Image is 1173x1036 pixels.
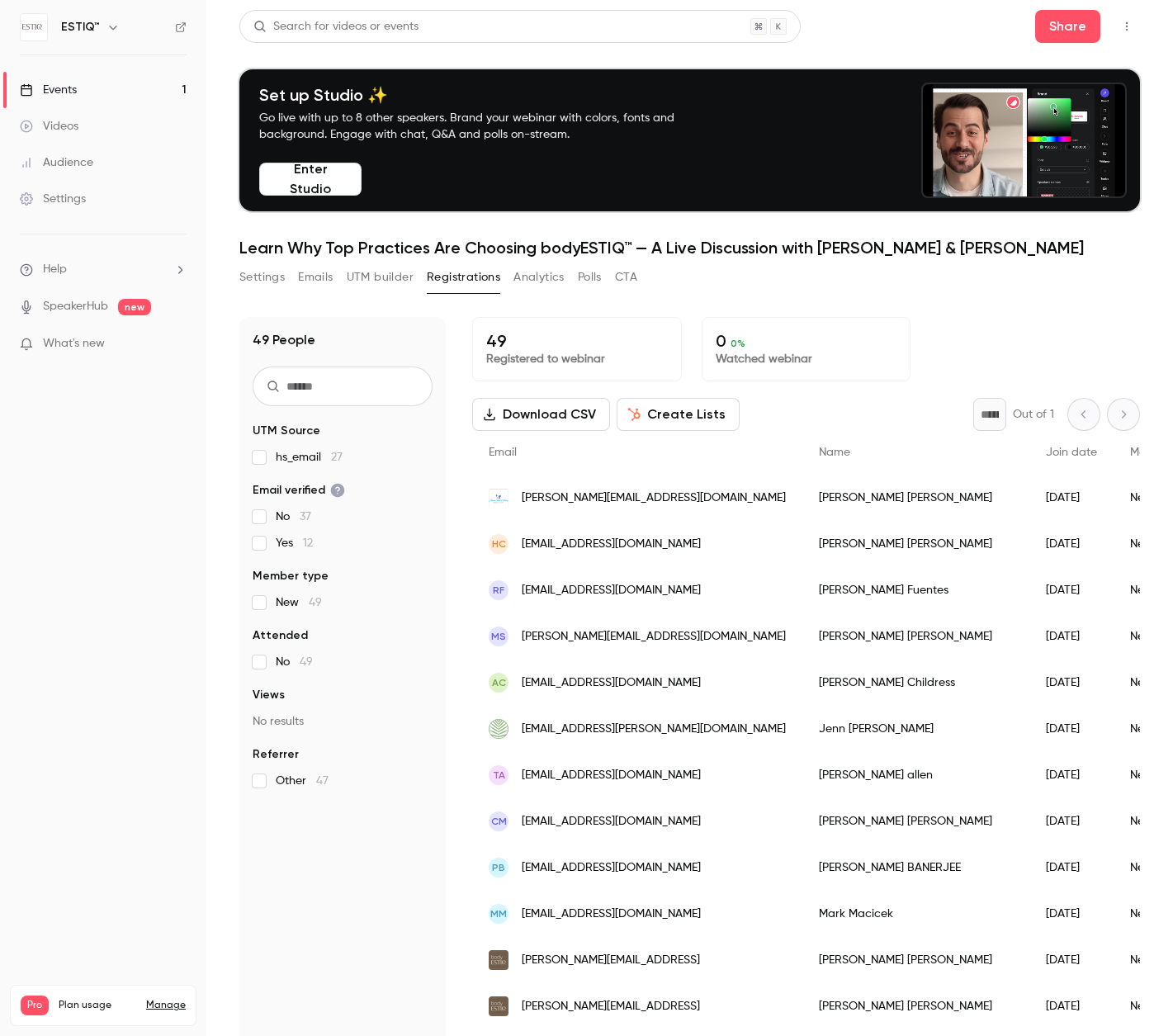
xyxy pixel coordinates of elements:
div: [DATE] [1029,937,1114,983]
div: [PERSON_NAME] BANERJEE [802,844,1029,891]
div: Search for videos or events [253,18,419,35]
div: [DATE] [1029,752,1114,798]
div: [PERSON_NAME] [PERSON_NAME] [802,937,1029,983]
span: [PERSON_NAME][EMAIL_ADDRESS][DOMAIN_NAME] [522,490,786,507]
span: AC [492,675,506,690]
div: [PERSON_NAME] [PERSON_NAME] [802,613,1029,660]
span: RF [493,583,504,598]
div: Audience [20,154,93,171]
span: 47 [316,775,329,787]
div: [DATE] [1029,660,1114,706]
div: [PERSON_NAME] [PERSON_NAME] [802,475,1029,521]
span: Yes [276,535,313,551]
a: Manage [146,999,186,1012]
img: estiq.ai [489,950,508,970]
p: Out of 1 [1013,406,1054,423]
span: Views [253,687,285,703]
div: Jenn [PERSON_NAME] [802,706,1029,752]
button: Emails [298,264,333,291]
span: [EMAIL_ADDRESS][DOMAIN_NAME] [522,674,701,692]
span: Email [489,447,517,458]
div: [PERSON_NAME] Fuentes [802,567,1029,613]
li: help-dropdown-opener [20,261,187,278]
span: Attended [253,627,308,644]
span: [EMAIL_ADDRESS][DOMAIN_NAME] [522,536,701,553]
h6: ESTIQ™ [61,19,100,35]
span: [PERSON_NAME][EMAIL_ADDRESS] [522,952,700,969]
p: Go live with up to 8 other speakers. Brand your webinar with colors, fonts and background. Engage... [259,110,713,143]
p: Watched webinar [716,351,897,367]
span: [EMAIL_ADDRESS][PERSON_NAME][DOMAIN_NAME] [522,721,786,738]
img: aboutfaceandbodykaty.com [489,488,508,508]
button: Share [1035,10,1100,43]
a: SpeakerHub [43,298,108,315]
button: Analytics [513,264,565,291]
span: Plan usage [59,999,136,1012]
div: [PERSON_NAME] allen [802,752,1029,798]
span: [EMAIL_ADDRESS][DOMAIN_NAME] [522,906,701,923]
span: new [118,299,151,315]
h1: Learn Why Top Practices Are Choosing bodyESTIQ™ — A Live Discussion with [PERSON_NAME] & [PERSON_... [239,238,1140,258]
span: hs_email [276,449,343,466]
div: [DATE] [1029,475,1114,521]
span: MS [491,629,506,644]
img: westlakefreshaesthetics.com [489,719,508,739]
span: CM [491,814,507,829]
div: [DATE] [1029,891,1114,937]
span: [EMAIL_ADDRESS][DOMAIN_NAME] [522,767,701,784]
img: ESTIQ™ [21,14,47,40]
button: Settings [239,264,285,291]
div: Events [20,82,77,98]
div: [DATE] [1029,983,1114,1029]
span: 0 % [731,338,745,349]
div: [DATE] [1029,521,1114,567]
p: 0 [716,331,897,351]
div: Settings [20,191,86,207]
button: Create Lists [617,398,740,431]
span: HC [492,537,506,551]
h4: Set up Studio ✨ [259,85,713,105]
span: 27 [331,452,343,463]
span: Join date [1046,447,1097,458]
span: [PERSON_NAME][EMAIL_ADDRESS][DOMAIN_NAME] [522,628,786,646]
div: Videos [20,118,78,135]
span: Referrer [253,746,299,763]
button: UTM builder [347,264,414,291]
span: [EMAIL_ADDRESS][DOMAIN_NAME] [522,859,701,877]
div: [DATE] [1029,798,1114,844]
span: [EMAIL_ADDRESS][DOMAIN_NAME] [522,813,701,830]
span: 12 [303,537,313,549]
span: Help [43,261,67,278]
span: Name [819,447,850,458]
span: Other [276,773,329,789]
button: Download CSV [472,398,610,431]
button: Enter Studio [259,163,362,196]
div: [PERSON_NAME] [PERSON_NAME] [802,521,1029,567]
span: [PERSON_NAME][EMAIL_ADDRESS] [522,998,700,1015]
div: Mark Macicek [802,891,1029,937]
button: CTA [615,264,637,291]
div: [DATE] [1029,567,1114,613]
span: PB [492,860,505,875]
span: New [276,594,322,611]
div: [PERSON_NAME] Childress [802,660,1029,706]
h1: 49 People [253,330,315,350]
span: 49 [309,597,322,608]
div: [PERSON_NAME] [PERSON_NAME] [802,983,1029,1029]
p: No results [253,713,433,730]
span: 37 [300,511,311,523]
span: Member type [253,568,329,584]
div: [PERSON_NAME] [PERSON_NAME] [802,798,1029,844]
img: estiq.ai [489,996,508,1016]
span: No [276,654,313,670]
span: 49 [300,656,313,668]
p: 49 [486,331,668,351]
section: facet-groups [253,423,433,789]
span: UTM Source [253,423,320,439]
span: [EMAIL_ADDRESS][DOMAIN_NAME] [522,582,701,599]
span: What's new [43,335,105,352]
div: [DATE] [1029,613,1114,660]
button: Polls [578,264,602,291]
span: MM [490,906,507,921]
div: [DATE] [1029,706,1114,752]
